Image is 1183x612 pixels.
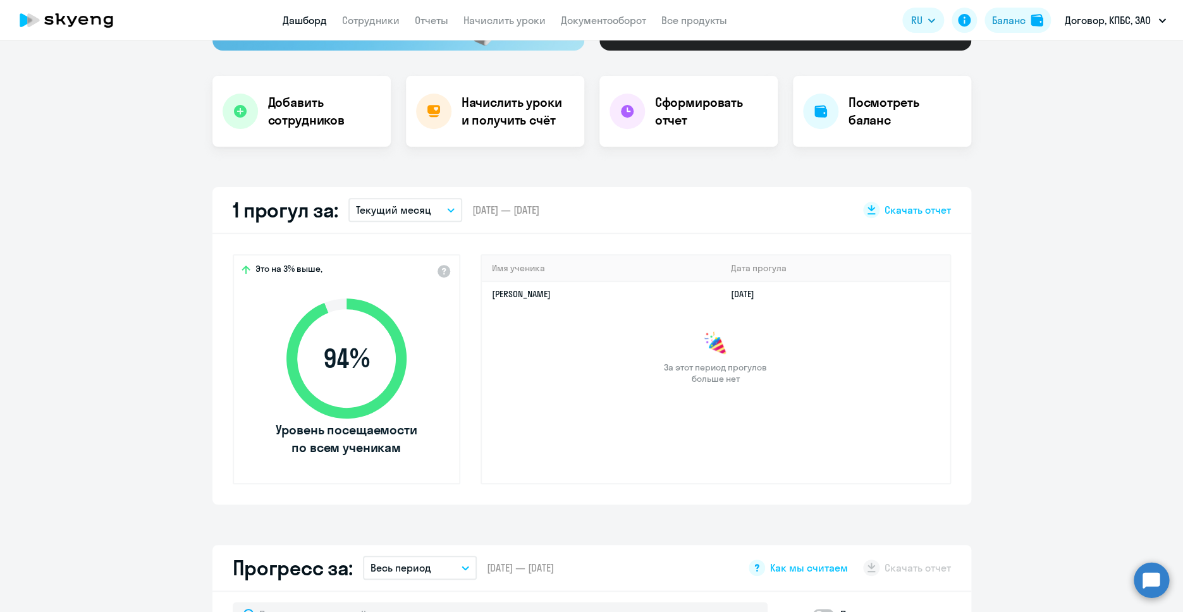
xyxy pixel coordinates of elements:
[849,94,961,129] h4: Посмотреть баланс
[911,13,922,28] span: RU
[482,255,721,281] th: Имя ученика
[655,94,768,129] h4: Сформировать отчет
[348,198,462,222] button: Текущий месяц
[1031,14,1043,27] img: balance
[885,203,951,217] span: Скачать отчет
[992,13,1026,28] div: Баланс
[703,331,728,357] img: congrats
[371,560,431,575] p: Весь период
[721,255,949,281] th: Дата прогула
[233,555,353,580] h2: Прогресс за:
[902,8,944,33] button: RU
[462,94,572,129] h4: Начислить уроки и получить счёт
[255,263,322,278] span: Это на 3% выше,
[363,556,477,580] button: Весь период
[731,288,764,300] a: [DATE]
[1065,13,1151,28] p: Договор, КПБС, ЗАО
[561,14,646,27] a: Документооборот
[342,14,400,27] a: Сотрудники
[984,8,1051,33] button: Балансbalance
[661,14,727,27] a: Все продукты
[770,561,848,575] span: Как мы считаем
[492,288,551,300] a: [PERSON_NAME]
[415,14,448,27] a: Отчеты
[663,362,769,384] span: За этот период прогулов больше нет
[274,421,419,456] span: Уровень посещаемости по всем ученикам
[268,94,381,129] h4: Добавить сотрудников
[463,14,546,27] a: Начислить уроки
[283,14,327,27] a: Дашборд
[472,203,539,217] span: [DATE] — [DATE]
[487,561,554,575] span: [DATE] — [DATE]
[233,197,338,223] h2: 1 прогул за:
[356,202,431,217] p: Текущий месяц
[274,343,419,374] span: 94 %
[1058,5,1172,35] button: Договор, КПБС, ЗАО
